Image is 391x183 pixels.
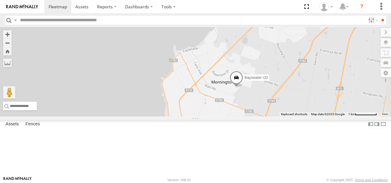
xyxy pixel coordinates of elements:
label: Dock Summary Table to the Left [368,120,374,129]
button: Zoom out [3,39,12,47]
div: Bayswater Sales Counter [317,2,335,11]
img: rand-logo.svg [6,5,38,9]
label: Fences [22,120,43,128]
a: Terms and Conditions [355,178,388,182]
label: Search Query [13,16,18,25]
i: ? [357,2,367,12]
span: Bayswater UD [244,75,268,80]
button: Map Scale: 1 km per 67 pixels [346,112,379,116]
div: Version: 308.01 [168,178,191,182]
label: Dock Summary Table to the Right [374,120,380,129]
label: Assets [2,120,22,128]
label: Map Settings [381,69,391,77]
div: © Copyright 2025 - [326,178,388,182]
label: Hide Summary Table [380,120,386,129]
button: Drag Pegman onto the map to open Street View [3,86,15,99]
span: 1 km [348,112,355,116]
button: Keyboard shortcuts [281,112,307,116]
span: Map data ©2025 Google [311,112,345,116]
label: Search Filter Options [366,16,379,25]
a: Terms (opens in new tab) [382,113,388,116]
button: Zoom Home [3,47,12,55]
button: Zoom in [3,30,12,39]
a: Visit our Website [3,177,32,183]
label: Measure [3,59,12,67]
